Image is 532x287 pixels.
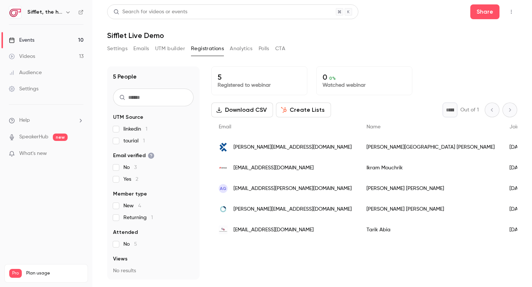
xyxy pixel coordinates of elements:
div: Events [9,37,34,44]
span: 1 [151,215,153,220]
span: [PERSON_NAME][EMAIL_ADDRESS][DOMAIN_NAME] [233,143,352,151]
button: Polls [259,43,269,55]
span: AG [220,185,226,192]
span: Help [19,117,30,124]
span: Views [113,255,127,263]
button: Settings [107,43,127,55]
span: Plan usage [26,270,83,276]
img: Sifflet, the holistic data observability platform [9,6,21,18]
span: No [123,164,137,171]
a: SpeakerHub [19,133,48,141]
span: UTM Source [113,114,143,121]
img: eiffage.com [219,163,228,172]
button: Download CSV [211,103,273,117]
div: [PERSON_NAME] [PERSON_NAME] [359,199,502,219]
span: 4 [138,203,141,208]
div: Audience [9,69,42,76]
div: Settings [9,85,38,93]
span: 1 [146,127,147,132]
span: New [123,202,141,210]
span: Pro [9,269,22,278]
span: Returning [123,214,153,221]
span: 3 [134,165,137,170]
span: linkedin [123,125,147,133]
button: Registrations [191,43,224,55]
h1: 5 People [113,72,137,81]
p: 0 [323,73,406,82]
button: UTM builder [155,43,185,55]
p: Registered to webinar [218,82,301,89]
img: student-cs.fr [219,225,228,234]
p: Out of 1 [460,106,479,114]
span: [EMAIL_ADDRESS][DOMAIN_NAME] [233,226,314,234]
span: Attended [113,229,138,236]
div: [PERSON_NAME] [PERSON_NAME] [359,178,502,199]
span: Member type [113,190,147,198]
button: Emails [133,43,149,55]
iframe: Noticeable Trigger [75,151,83,157]
span: Email verified [113,152,154,159]
h6: Sifflet, the holistic data observability platform [27,8,62,16]
p: No results [113,267,194,274]
span: 2 [136,177,138,182]
span: Name [366,124,381,129]
span: new [53,134,68,141]
h1: Sifflet Live Demo [107,31,517,40]
div: Tarik Abia [359,219,502,240]
span: What's new [19,150,47,158]
img: tricentis.com [219,143,228,152]
span: [PERSON_NAME][EMAIL_ADDRESS][DOMAIN_NAME] [233,205,352,213]
span: 0 % [329,76,336,81]
p: Watched webinar [323,82,406,89]
li: help-dropdown-opener [9,117,83,124]
button: Create Lists [276,103,331,117]
img: opplane.com [219,205,228,214]
div: Ikram Mouchrik [359,158,502,178]
span: [EMAIL_ADDRESS][PERSON_NAME][DOMAIN_NAME] [233,185,352,193]
span: Email [219,124,231,129]
button: Share [470,4,499,19]
div: [PERSON_NAME][GEOGRAPHIC_DATA] [PERSON_NAME] [359,137,502,158]
button: CTA [275,43,285,55]
p: 5 [218,73,301,82]
span: Yes [123,176,138,183]
button: Analytics [230,43,253,55]
span: No [123,241,137,248]
div: Videos [9,53,35,60]
span: 1 [143,138,145,143]
span: 5 [134,242,137,247]
span: tourial [123,137,145,145]
div: Search for videos or events [113,8,187,16]
span: [EMAIL_ADDRESS][DOMAIN_NAME] [233,164,314,172]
